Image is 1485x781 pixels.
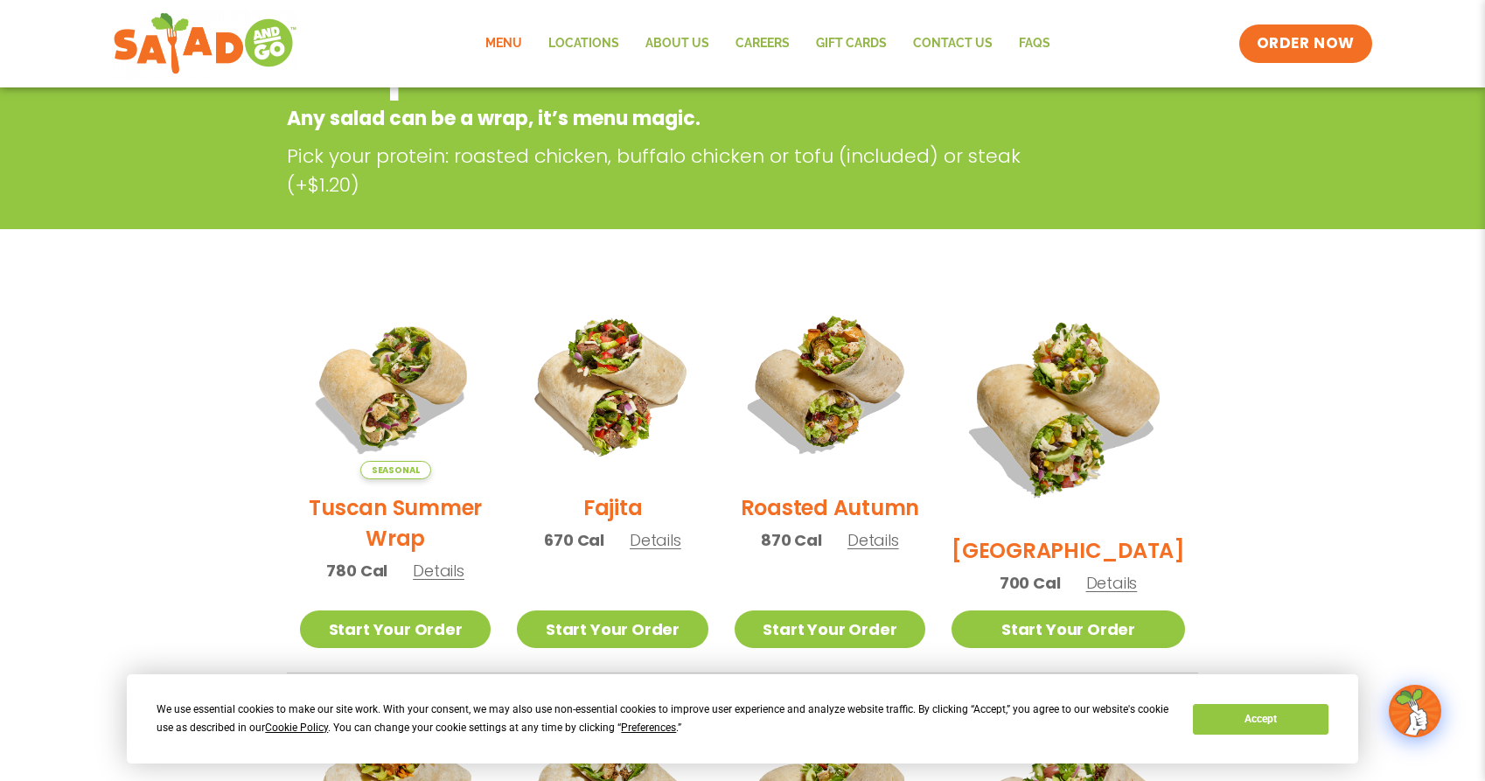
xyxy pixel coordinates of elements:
p: Any salad can be a wrap, it’s menu magic. [287,104,1057,133]
h2: Fajita [583,492,643,523]
a: Start Your Order [517,610,708,648]
img: Product photo for BBQ Ranch Wrap [952,289,1185,522]
span: 670 Cal [544,528,604,552]
div: Cookie Consent Prompt [127,674,1358,764]
img: new-SAG-logo-768×292 [113,9,297,79]
img: Product photo for Roasted Autumn Wrap [735,289,925,479]
a: Start Your Order [735,610,925,648]
nav: Menu [472,24,1063,64]
a: About Us [632,24,722,64]
span: 870 Cal [761,528,822,552]
img: Product photo for Fajita Wrap [517,289,708,479]
img: Product photo for Tuscan Summer Wrap [300,289,491,479]
a: Careers [722,24,803,64]
button: Accept [1193,704,1328,735]
a: GIFT CARDS [803,24,900,64]
a: FAQs [1006,24,1063,64]
a: Start Your Order [300,610,491,648]
span: Details [413,560,464,582]
span: ORDER NOW [1257,33,1355,54]
a: Start Your Order [952,610,1185,648]
span: Details [630,529,681,551]
a: Contact Us [900,24,1006,64]
span: 700 Cal [1000,571,1061,595]
h2: Tuscan Summer Wrap [300,492,491,554]
span: Preferences [621,722,676,734]
span: Seasonal [360,461,431,479]
span: Details [847,529,899,551]
h2: [GEOGRAPHIC_DATA] [952,535,1185,566]
img: wpChatIcon [1391,687,1440,736]
a: Menu [472,24,535,64]
a: Locations [535,24,632,64]
span: Details [1086,572,1138,594]
span: Cookie Policy [265,722,328,734]
span: 780 Cal [326,559,387,582]
div: We use essential cookies to make our site work. With your consent, we may also use non-essential ... [157,701,1172,737]
a: ORDER NOW [1239,24,1372,63]
p: Pick your protein: roasted chicken, buffalo chicken or tofu (included) or steak (+$1.20) [287,142,1065,199]
h2: Roasted Autumn [741,492,920,523]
